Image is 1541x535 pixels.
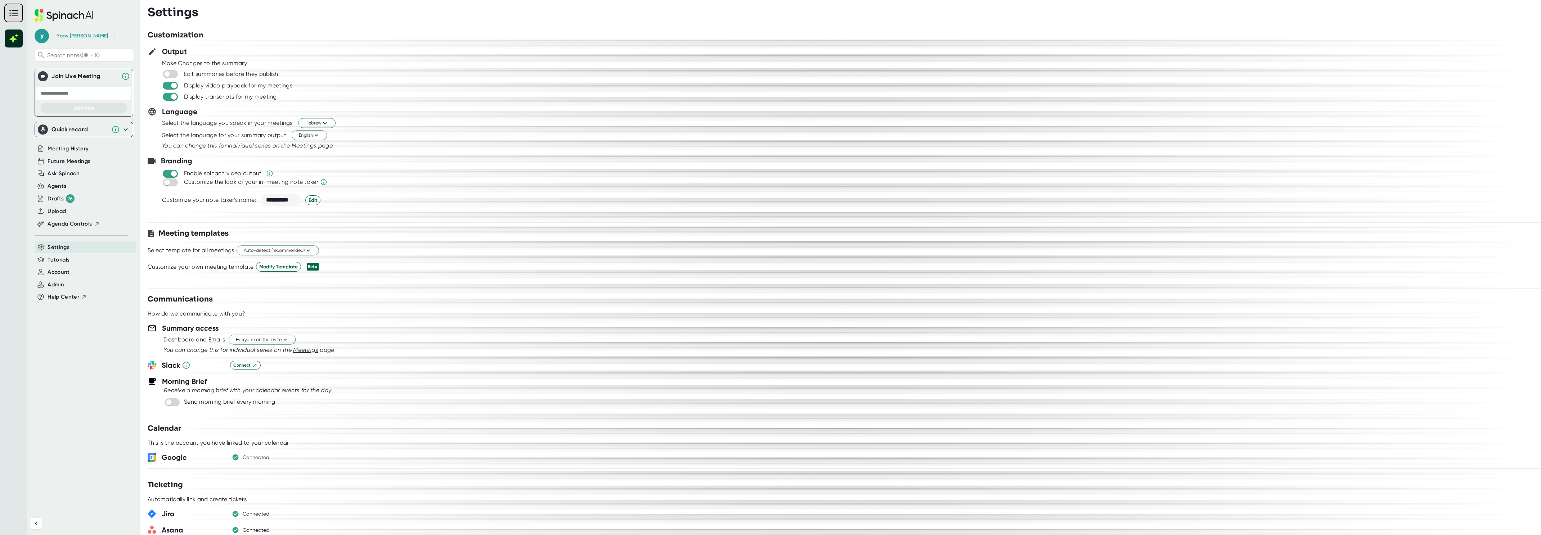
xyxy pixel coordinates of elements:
span: Search notes (⌘ + K) [47,52,132,59]
div: Select the language you speak in your meetings [162,119,293,127]
button: Everyone on the invite [229,335,296,345]
span: Edit [309,196,317,204]
h3: Ticketing [148,480,183,490]
h3: Language [162,106,197,117]
div: Drafts [48,194,75,203]
button: Meetings [292,141,317,150]
button: Edit [305,195,320,205]
i: You can change this for individual series on the page [162,142,333,149]
button: Agenda Controls [48,220,99,228]
div: Customize your note taker's name: [162,196,256,204]
div: This is the account you have linked to your calendar [148,439,289,446]
h3: Morning Brief [162,376,207,387]
div: Beta [307,263,319,271]
button: Hebrew [298,118,336,128]
i: Receive a morning brief with your calendar events for the day [164,387,331,394]
h3: Calendar [148,423,181,434]
h3: Communications [148,294,213,305]
button: Account [48,268,69,276]
button: Meetings [293,346,318,354]
span: Join Now [73,105,94,111]
h3: Jira [162,508,225,519]
span: Connect [233,362,257,368]
h3: Customization [148,30,203,41]
button: Drafts 76 [48,194,75,203]
div: Edit summaries before they publish [184,71,278,78]
button: Collapse sidebar [30,518,42,529]
h3: Meeting templates [158,228,229,239]
img: wORq9bEjBjwFQAAAABJRU5ErkJggg== [148,453,156,462]
span: Agenda Controls [48,220,92,228]
button: Admin [48,281,64,289]
button: Agents [48,182,66,190]
div: Make Changes to the summary [162,60,1541,67]
div: Connected [243,454,270,461]
div: Enable spinach video output [184,170,262,177]
span: Meetings [293,346,318,353]
button: Auto-detect (recommended) [237,246,319,255]
div: Quick record [51,126,108,133]
button: Modify Template [256,262,301,272]
button: Settings [48,243,69,251]
button: Tutorials [48,256,69,264]
div: Select the language for your summary output [162,132,286,139]
img: Join Live Meeting [39,73,46,80]
div: Quick record [38,122,130,137]
div: Dashboard and Emails [163,336,225,343]
h3: Google [162,452,225,463]
div: Automatically link and create tickets [148,496,247,503]
i: You can change this for individual series on the page [163,346,334,353]
div: 76 [66,194,75,203]
button: Meeting History [48,145,89,153]
span: y [35,29,49,43]
div: Display transcripts for my meeting [184,93,277,100]
div: How do we communicate with you? [148,310,245,317]
span: Modify Template [259,263,298,271]
h3: Settings [148,5,198,19]
button: Future Meetings [48,157,90,166]
button: Help Center [48,293,87,301]
div: Send morning brief every morning [184,398,275,405]
span: English [299,132,320,139]
span: Hebrew [305,120,328,127]
button: Upload [48,207,66,216]
button: Connect [230,361,261,369]
div: Connected [243,527,270,534]
h3: Summary access [162,323,219,334]
h3: Slack [162,360,225,371]
div: Join Live Meeting [51,73,118,80]
div: Display video playback for my meetings [184,82,292,89]
h3: Branding [161,155,192,166]
div: Customize the look of your in-meeting note taker [184,178,318,186]
button: English [292,131,327,140]
div: Join Live MeetingJoin Live Meeting [38,69,130,83]
span: Meetings [292,142,317,149]
div: Yoav Grossman [57,33,108,39]
span: Everyone on the invite [236,336,288,343]
button: Ask Spinach [48,169,80,178]
h3: Output [162,46,187,57]
div: spinach-team.atlassian.net [243,511,270,517]
div: Customize your own meeting template [148,263,254,271]
span: Help Center [48,293,79,301]
div: Select template for all meetings [148,247,234,254]
button: Join Now [41,103,127,113]
span: Auto-detect (recommended) [244,247,312,254]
